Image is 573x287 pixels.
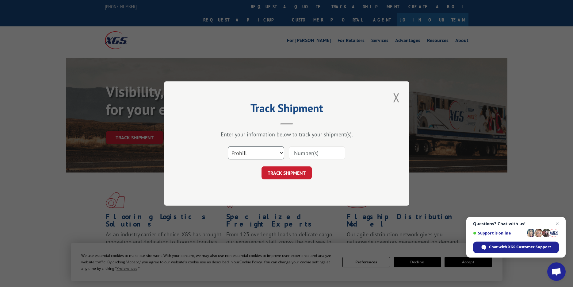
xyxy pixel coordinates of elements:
[262,166,312,179] button: TRACK SHIPMENT
[473,221,559,226] span: Questions? Chat with us!
[195,104,379,115] h2: Track Shipment
[289,146,345,159] input: Number(s)
[391,89,402,106] button: Close modal
[547,262,566,281] a: Open chat
[489,244,551,250] span: Chat with XGS Customer Support
[473,231,525,235] span: Support is online
[195,131,379,138] div: Enter your information below to track your shipment(s).
[473,242,559,253] span: Chat with XGS Customer Support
